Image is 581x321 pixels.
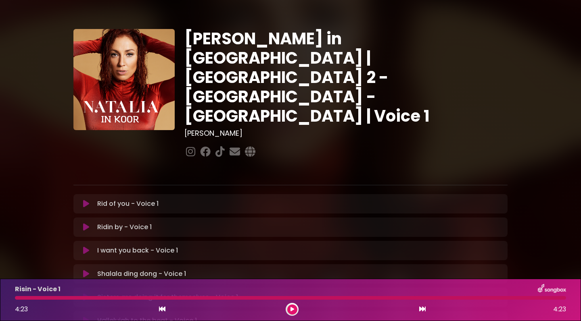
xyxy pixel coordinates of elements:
h1: [PERSON_NAME] in [GEOGRAPHIC_DATA] | [GEOGRAPHIC_DATA] 2 - [GEOGRAPHIC_DATA] - [GEOGRAPHIC_DATA] ... [184,29,508,126]
img: YTVS25JmS9CLUqXqkEhs [73,29,175,130]
p: Shalala ding dong - Voice 1 [97,269,186,279]
p: I want you back - Voice 1 [97,246,178,255]
p: Ridin by - Voice 1 [97,222,152,232]
p: Rid of you - Voice 1 [97,199,159,209]
img: songbox-logo-white.png [538,284,566,294]
h3: [PERSON_NAME] [184,129,508,138]
span: 4:23 [553,304,566,314]
span: 4:23 [15,304,28,314]
p: Risin - Voice 1 [15,284,61,294]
